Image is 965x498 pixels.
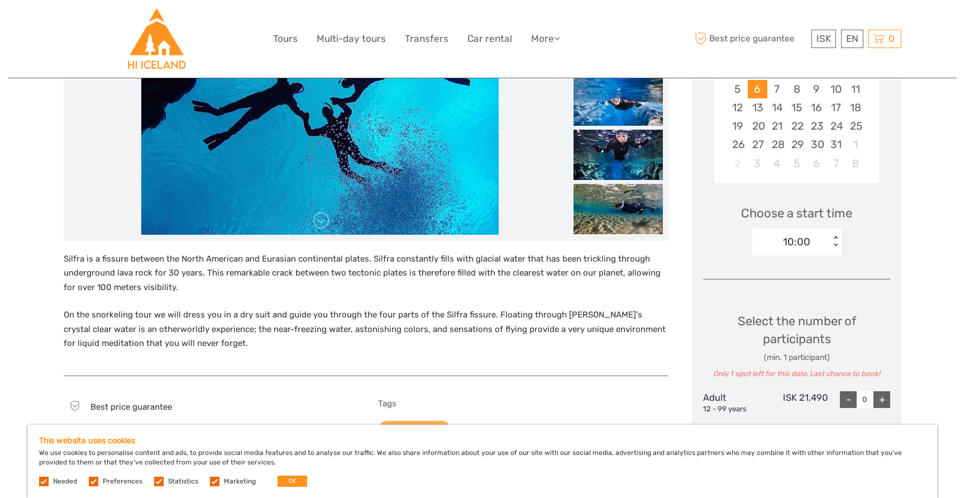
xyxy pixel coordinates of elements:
[787,154,806,173] div: Choose Wednesday, November 5th, 2025
[728,154,747,173] div: Not available Sunday, November 2nd, 2025
[467,31,512,47] a: Car rental
[703,391,766,415] div: Adult
[128,17,142,31] button: Open LiveChat chat widget
[39,436,926,445] h5: This website uses cookies
[379,421,450,435] a: Snorkeling & Diving
[806,117,826,135] div: Choose Thursday, October 23rd, 2025
[278,476,307,487] button: OK
[574,75,663,126] img: 71824caf00d14e30af01cd307425671e_slider_thumbnail.jpg
[783,235,810,249] div: 10:00
[718,61,875,173] div: month 2025-10
[703,352,890,363] div: (min. 1 participant)
[787,117,806,135] div: Choose Wednesday, October 22nd, 2025
[845,117,865,135] div: Choose Saturday, October 25th, 2025
[273,31,298,47] a: Tours
[826,98,845,117] div: Choose Friday, October 17th, 2025
[748,117,767,135] div: Choose Monday, October 20th, 2025
[787,80,806,98] div: Choose Wednesday, October 8th, 2025
[378,399,669,409] h5: Tags
[728,135,747,154] div: Choose Sunday, October 26th, 2025
[53,477,77,486] label: Needed
[826,135,845,154] div: Choose Friday, October 31st, 2025
[767,80,787,98] div: Choose Tuesday, October 7th, 2025
[826,117,845,135] div: Choose Friday, October 24th, 2025
[845,98,865,117] div: Choose Saturday, October 18th, 2025
[64,308,668,351] p: On the snorkeling tour we will dress you in a dry suit and guide you through the four parts of th...
[841,30,863,48] div: EN
[741,205,852,222] span: Choose a start time
[703,312,890,380] div: Select the number of participants
[845,135,865,154] div: Choose Saturday, November 1st, 2025
[806,154,826,173] div: Choose Thursday, November 6th, 2025
[787,98,806,117] div: Choose Wednesday, October 15th, 2025
[873,391,890,408] div: +
[574,130,663,180] img: 309c023858c54deeb30e034c5d107b3c_slider_thumbnail.jpg
[103,477,142,486] label: Preferences
[748,98,767,117] div: Choose Monday, October 13th, 2025
[806,98,826,117] div: Choose Thursday, October 16th, 2025
[826,154,845,173] div: Choose Friday, November 7th, 2025
[787,135,806,154] div: Choose Wednesday, October 29th, 2025
[64,252,668,295] p: Silfra is a fissure between the North American and Eurasian continental plates. Silfra constantly...
[748,135,767,154] div: Choose Monday, October 27th, 2025
[728,80,747,98] div: Choose Sunday, October 5th, 2025
[840,391,857,408] div: -
[692,30,809,48] span: Best price guarantee
[126,8,187,69] img: Hostelling International
[767,117,787,135] div: Choose Tuesday, October 21st, 2025
[806,135,826,154] div: Choose Thursday, October 30th, 2025
[887,33,896,44] span: 0
[28,425,937,498] div: We use cookies to personalise content and ads, to provide social media features and to analyse ou...
[826,80,845,98] div: Choose Friday, October 10th, 2025
[767,98,787,117] div: Choose Tuesday, October 14th, 2025
[574,184,663,234] img: 19a8fcb6a9c64d2a955b031315f02490_slider_thumbnail.jpg
[806,80,826,98] div: Choose Thursday, October 9th, 2025
[90,402,172,412] span: Best price guarantee
[728,117,747,135] div: Choose Sunday, October 19th, 2025
[767,154,787,173] div: Choose Tuesday, November 4th, 2025
[830,236,840,248] div: < >
[816,33,831,44] span: ISK
[767,135,787,154] div: Choose Tuesday, October 28th, 2025
[405,31,448,47] a: Transfers
[845,154,865,173] div: Choose Saturday, November 8th, 2025
[703,369,890,380] div: Only 1 spot left for this date. Last chance to book!
[224,477,256,486] label: Marketing
[748,80,767,98] div: Choose Monday, October 6th, 2025
[703,404,766,415] div: 12 - 99 years
[531,31,560,47] a: More
[317,31,386,47] a: Multi-day tours
[728,98,747,117] div: Choose Sunday, October 12th, 2025
[766,391,828,415] div: ISK 21,490
[16,20,126,29] p: We're away right now. Please check back later!
[168,477,198,486] label: Statistics
[845,80,865,98] div: Choose Saturday, October 11th, 2025
[748,154,767,173] div: Choose Monday, November 3rd, 2025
